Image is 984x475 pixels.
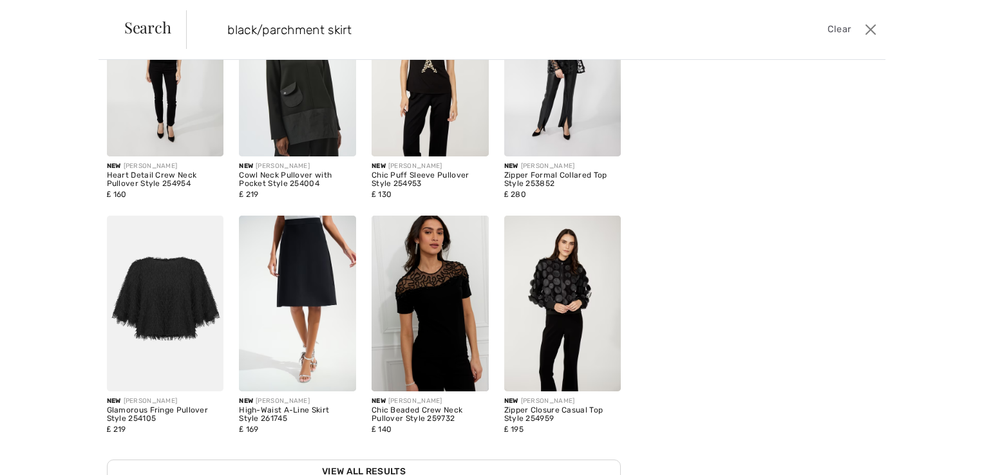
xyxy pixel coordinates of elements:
span: Clear [828,23,851,37]
div: [PERSON_NAME] [504,396,621,406]
div: Chic Beaded Crew Neck Pullover Style 259732 [372,406,489,424]
span: New [239,397,253,405]
span: Help [29,9,55,21]
span: ₤ 169 [239,425,258,434]
span: ₤ 140 [372,425,392,434]
div: High-Waist A-Line Skirt Style 261745 [239,406,356,424]
span: New [372,162,386,170]
div: Zipper Formal Collared Top Style 253852 [504,171,621,189]
span: ₤ 130 [372,190,392,199]
span: ₤ 219 [239,190,258,199]
div: [PERSON_NAME] [239,162,356,171]
span: ₤ 280 [504,190,526,199]
span: New [504,162,518,170]
img: Zipper Closure Casual Top Style 254959. Black [504,216,621,391]
div: [PERSON_NAME] [239,396,356,406]
span: New [107,162,121,170]
div: Chic Puff Sleeve Pullover Style 254953 [372,171,489,189]
div: Zipper Closure Casual Top Style 254959 [504,406,621,424]
span: Search [124,19,171,35]
div: [PERSON_NAME] [107,396,224,406]
span: New [239,162,253,170]
span: ₤ 160 [107,190,127,199]
span: ₤ 195 [504,425,524,434]
span: ₤ 219 [107,425,126,434]
div: [PERSON_NAME] [372,396,489,406]
div: [PERSON_NAME] [504,162,621,171]
input: TYPE TO SEARCH [218,10,700,49]
div: [PERSON_NAME] [372,162,489,171]
div: Cowl Neck Pullover with Pocket Style 254004 [239,171,356,189]
div: Glamorous Fringe Pullover Style 254105 [107,406,224,424]
img: High-Waist A-Line Skirt Style 261745. Black [239,216,356,391]
div: Heart Detail Crew Neck Pullover Style 254954 [107,171,224,189]
button: Close [861,19,880,40]
img: Chic Beaded Crew Neck Pullover Style 259732. Black [372,216,489,391]
img: Glamorous Fringe Pullover Style 254105. Black [107,216,224,391]
span: New [107,397,121,405]
span: New [504,397,518,405]
span: New [372,397,386,405]
div: [PERSON_NAME] [107,162,224,171]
